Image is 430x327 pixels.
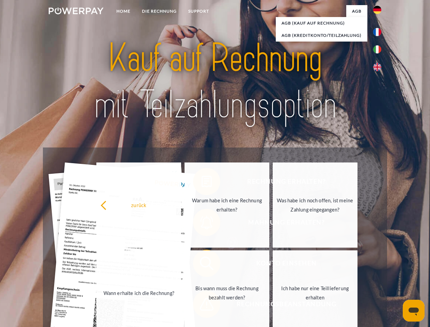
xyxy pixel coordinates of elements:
img: en [373,63,381,71]
div: Wann erhalte ich die Rechnung? [100,288,177,297]
a: AGB (Kauf auf Rechnung) [276,17,367,29]
a: DIE RECHNUNG [136,5,182,17]
a: Home [111,5,136,17]
div: zurück [100,200,177,209]
div: Was habe ich noch offen, ist meine Zahlung eingegangen? [277,196,353,214]
img: logo-powerpay-white.svg [49,7,103,14]
div: Ich habe nur eine Teillieferung erhalten [277,284,353,302]
img: fr [373,28,381,36]
iframe: Schaltfläche zum Öffnen des Messaging-Fensters [403,300,425,322]
a: AGB (Kreditkonto/Teilzahlung) [276,29,367,42]
div: Bis wann muss die Rechnung bezahlt werden? [189,284,265,302]
a: Was habe ich noch offen, ist meine Zahlung eingegangen? [273,162,357,248]
a: SUPPORT [182,5,215,17]
a: agb [346,5,367,17]
img: it [373,45,381,53]
img: title-powerpay_de.svg [65,33,365,130]
img: de [373,6,381,14]
div: Warum habe ich eine Rechnung erhalten? [189,196,265,214]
